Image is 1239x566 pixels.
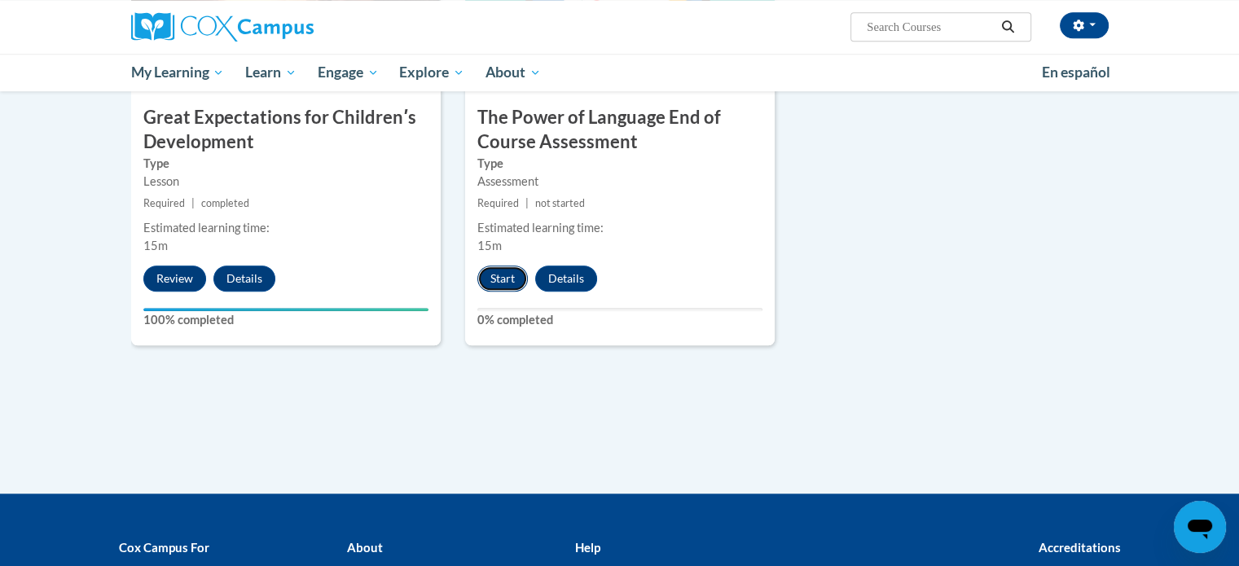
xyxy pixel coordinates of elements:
a: Explore [389,54,475,91]
span: About [485,63,541,82]
span: Required [477,197,519,209]
span: En español [1042,64,1110,81]
span: completed [201,197,249,209]
span: | [191,197,195,209]
iframe: Button to launch messaging window [1174,501,1226,553]
div: Lesson [143,173,428,191]
b: About [346,540,382,555]
img: Cox Campus [131,12,314,42]
label: 0% completed [477,311,762,329]
button: Details [535,265,597,292]
a: Learn [235,54,307,91]
span: Explore [399,63,464,82]
span: 15m [143,239,168,252]
div: Your progress [143,308,428,311]
a: About [475,54,551,91]
label: Type [143,155,428,173]
span: 15m [477,239,502,252]
b: Help [574,540,600,555]
span: Required [143,197,185,209]
b: Cox Campus For [119,540,209,555]
h3: Great Expectations for Childrenʹs Development [131,105,441,156]
span: Learn [245,63,297,82]
span: | [525,197,529,209]
span: not started [535,197,585,209]
a: En español [1031,55,1121,90]
b: Accreditations [1039,540,1121,555]
div: Assessment [477,173,762,191]
button: Start [477,265,528,292]
button: Search [995,17,1020,37]
a: Engage [307,54,389,91]
input: Search Courses [865,17,995,37]
span: My Learning [130,63,224,82]
div: Estimated learning time: [477,219,762,237]
button: Account Settings [1060,12,1109,38]
button: Details [213,265,275,292]
button: Review [143,265,206,292]
a: Cox Campus [131,12,441,42]
label: Type [477,155,762,173]
h3: The Power of Language End of Course Assessment [465,105,775,156]
label: 100% completed [143,311,428,329]
div: Estimated learning time: [143,219,428,237]
span: Engage [318,63,379,82]
div: Main menu [107,54,1133,91]
a: My Learning [121,54,235,91]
